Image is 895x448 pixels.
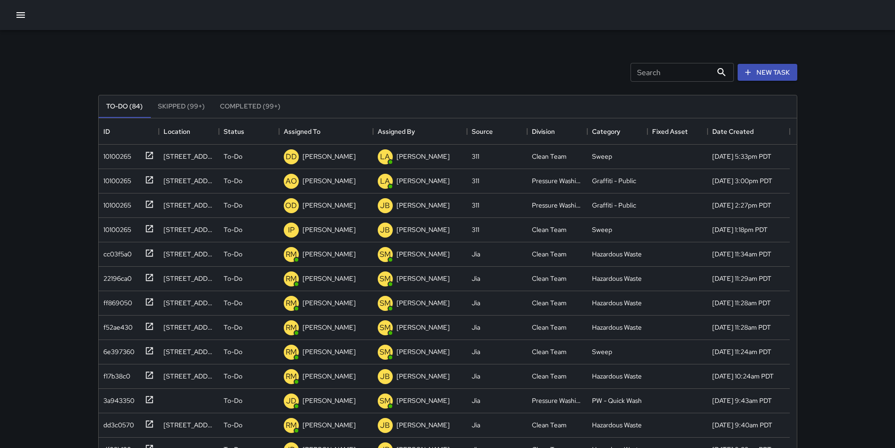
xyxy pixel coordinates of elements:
[159,118,219,145] div: Location
[532,274,567,283] div: Clean Team
[286,420,297,431] p: RM
[397,225,450,234] p: [PERSON_NAME]
[712,118,754,145] div: Date Created
[532,396,583,405] div: Pressure Washing
[100,270,132,283] div: 22196ca0
[712,298,771,308] div: 9/22/2025, 11:28am PDT
[303,201,356,210] p: [PERSON_NAME]
[100,294,132,308] div: ff869050
[592,249,642,259] div: Hazardous Waste
[592,274,642,283] div: Hazardous Waste
[380,420,390,431] p: JB
[224,176,242,185] p: To-Do
[472,152,479,161] div: 311
[652,118,688,145] div: Fixed Asset
[100,368,130,381] div: f17b38c0
[380,249,391,260] p: SM
[712,323,771,332] div: 9/22/2025, 11:28am PDT
[286,273,297,285] p: RM
[532,225,567,234] div: Clean Team
[708,118,790,145] div: Date Created
[380,273,391,285] p: SM
[100,246,132,259] div: cc03f5a0
[163,347,214,356] div: 1390 Market Street
[303,396,356,405] p: [PERSON_NAME]
[100,319,132,332] div: f52ae430
[100,392,134,405] div: 3a943350
[380,298,391,309] p: SM
[286,249,297,260] p: RM
[224,201,242,210] p: To-Do
[712,420,772,430] div: 9/22/2025, 9:40am PDT
[532,347,567,356] div: Clean Team
[99,95,150,118] button: To-Do (84)
[397,152,450,161] p: [PERSON_NAME]
[378,118,415,145] div: Assigned By
[397,396,450,405] p: [PERSON_NAME]
[532,298,567,308] div: Clean Team
[163,274,214,283] div: 135 Hayes Street
[592,152,612,161] div: Sweep
[100,148,131,161] div: 10100265
[712,371,774,381] div: 9/22/2025, 10:24am PDT
[712,249,771,259] div: 9/22/2025, 11:34am PDT
[100,172,131,185] div: 10100265
[163,118,190,145] div: Location
[303,347,356,356] p: [PERSON_NAME]
[397,201,450,210] p: [PERSON_NAME]
[712,396,772,405] div: 9/22/2025, 9:43am PDT
[286,395,296,407] p: JD
[712,176,772,185] div: 9/22/2025, 3:00pm PDT
[532,371,567,381] div: Clean Team
[397,347,450,356] p: [PERSON_NAME]
[103,118,110,145] div: ID
[397,420,450,430] p: [PERSON_NAME]
[397,249,450,259] p: [PERSON_NAME]
[592,371,642,381] div: Hazardous Waste
[380,151,390,162] p: LA
[592,323,642,332] div: Hazardous Waste
[100,221,131,234] div: 10100265
[472,118,493,145] div: Source
[163,249,214,259] div: 65 Van Ness Avenue
[592,176,636,185] div: Graffiti - Public
[472,249,480,259] div: Jia
[303,225,356,234] p: [PERSON_NAME]
[592,118,620,145] div: Category
[380,395,391,407] p: SM
[163,176,214,185] div: 120 Hickory Street
[532,249,567,259] div: Clean Team
[738,64,797,81] button: New Task
[286,151,297,162] p: DD
[286,347,297,358] p: RM
[100,197,131,210] div: 10100265
[712,274,771,283] div: 9/22/2025, 11:29am PDT
[472,298,480,308] div: Jia
[532,152,567,161] div: Clean Team
[303,152,356,161] p: [PERSON_NAME]
[472,176,479,185] div: 311
[712,201,771,210] div: 9/22/2025, 2:27pm PDT
[532,323,567,332] div: Clean Team
[224,118,244,145] div: Status
[527,118,587,145] div: Division
[303,298,356,308] p: [PERSON_NAME]
[288,224,295,236] p: IP
[592,201,636,210] div: Graffiti - Public
[219,118,279,145] div: Status
[397,371,450,381] p: [PERSON_NAME]
[380,200,390,211] p: JB
[303,249,356,259] p: [PERSON_NAME]
[224,298,242,308] p: To-Do
[163,420,214,430] div: 95 Hayes Street
[472,201,479,210] div: 311
[712,347,771,356] div: 9/22/2025, 11:24am PDT
[224,323,242,332] p: To-Do
[150,95,212,118] button: Skipped (99+)
[163,323,214,332] div: 101 Hayes Street
[286,176,297,187] p: AO
[592,225,612,234] div: Sweep
[163,371,214,381] div: 11 Van Ness Avenue
[163,225,214,234] div: 171 Grove Street
[285,200,297,211] p: OD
